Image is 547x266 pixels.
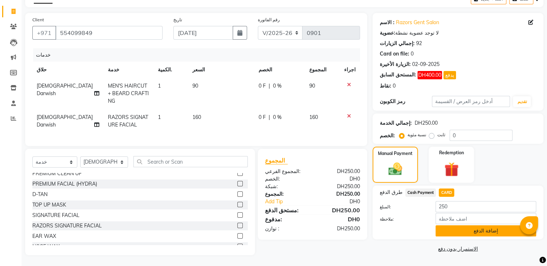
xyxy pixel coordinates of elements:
div: 0 [393,82,396,90]
input: Search or Scan [133,156,248,167]
div: DH0 [313,175,365,183]
div: الاسم : [380,19,395,26]
input: كمية [436,201,536,212]
span: DH400.00 [418,71,442,79]
input: Search by Name/Mobile/Email/Code [55,26,163,40]
span: | [269,82,270,90]
div: عضوية: [380,29,395,37]
span: 0 % [273,114,282,121]
div: الخصم: [380,132,395,139]
div: DH250.00 [313,225,365,232]
div: DH250.00 [313,190,365,198]
div: مستحق الدفع: [260,206,313,214]
button: إضافة الدفع [436,225,536,236]
span: [DEMOGRAPHIC_DATA] Darwish [37,114,93,128]
th: السعر [188,62,254,78]
div: 0 [411,50,414,58]
div: لا توجد عضوية نشطة [380,29,536,37]
div: DH250.00 [313,183,365,190]
span: 90 [192,83,198,89]
div: الزيارة الأخيرة: [380,61,411,68]
div: EAR WAX [32,232,56,240]
div: TOP UP MASK [32,201,66,209]
button: تقديم [513,96,531,107]
div: المجموع الفرعي: [260,168,313,175]
button: +971 [32,26,56,40]
img: _cash.svg [384,161,406,177]
a: Add Tip [260,198,321,205]
th: الكمية. [154,62,188,78]
div: NOSE WAX [32,243,60,251]
div: D-TAN [32,191,47,198]
span: 1 [158,83,161,89]
div: المجموع: [260,190,313,198]
div: نقاط: [380,82,391,90]
th: اجراء [340,62,360,78]
span: | [269,114,270,121]
div: 92 [416,40,422,47]
a: Razors Gent Salon [396,19,439,26]
label: ثابت [437,132,445,138]
div: المستحق السابق: [380,71,416,79]
span: 0 F [259,114,266,121]
label: Client [32,17,44,23]
div: توازن : [260,225,313,232]
span: Cash Payment [405,189,436,197]
div: إجمالي الزيارات: [380,40,415,47]
span: 90 [309,83,315,89]
th: الخصم [254,62,305,78]
label: رقم الفاتورة [258,17,280,23]
div: RAZORS SIGNATURE FACIAL [32,222,102,230]
div: DH250.00 [415,119,438,127]
th: خدمة [104,62,154,78]
button: يدفع [443,71,456,79]
span: MEN'S HAIRCUT + BEARD CRAFTING [108,83,149,104]
span: [DEMOGRAPHIC_DATA] Darwish [37,83,93,97]
input: أدخل رمز العرض / القسيمة [432,96,510,107]
span: CARD [439,189,454,197]
th: المجموع [305,62,340,78]
span: 0 F [259,82,266,90]
div: شبكة: [260,183,313,190]
span: 1 [158,114,161,120]
div: رمز الكوبون [380,98,432,105]
div: DH250.00 [313,206,365,214]
div: DH250.00 [313,168,365,175]
label: المبلغ: [374,204,430,210]
div: DH0 [313,215,365,223]
div: خدمات [33,48,365,62]
span: 160 [309,114,318,120]
div: PREMIUM FACIAL (HYDRA) [32,180,97,188]
img: _gift.svg [440,160,463,178]
div: Card on file: [380,50,409,58]
label: Redemption [439,150,464,156]
input: اضف ملاحظة [436,213,536,224]
span: 160 [192,114,201,120]
label: ملاحظة: [374,216,430,222]
div: PREMIUM CLEAN UP [32,170,82,177]
div: DH0 [321,198,365,205]
span: 0 % [273,82,282,90]
div: مدفوع: [260,215,313,223]
a: الاستمرار بدون دفع [374,245,542,253]
span: RAZORS SIGNATURE FACIAL [108,114,148,128]
label: تاريخ [173,17,182,23]
label: نسبة مئوية [407,132,426,138]
div: SIGNATURE FACIAL [32,212,79,219]
div: إجمالي الخدمة: [380,119,412,127]
th: حلاق [32,62,104,78]
label: Manual Payment [378,150,412,157]
div: الخصم: [260,175,313,183]
span: طرق الدفع [380,189,402,196]
div: 02-09-2025 [412,61,439,68]
span: المجموع [265,157,288,164]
